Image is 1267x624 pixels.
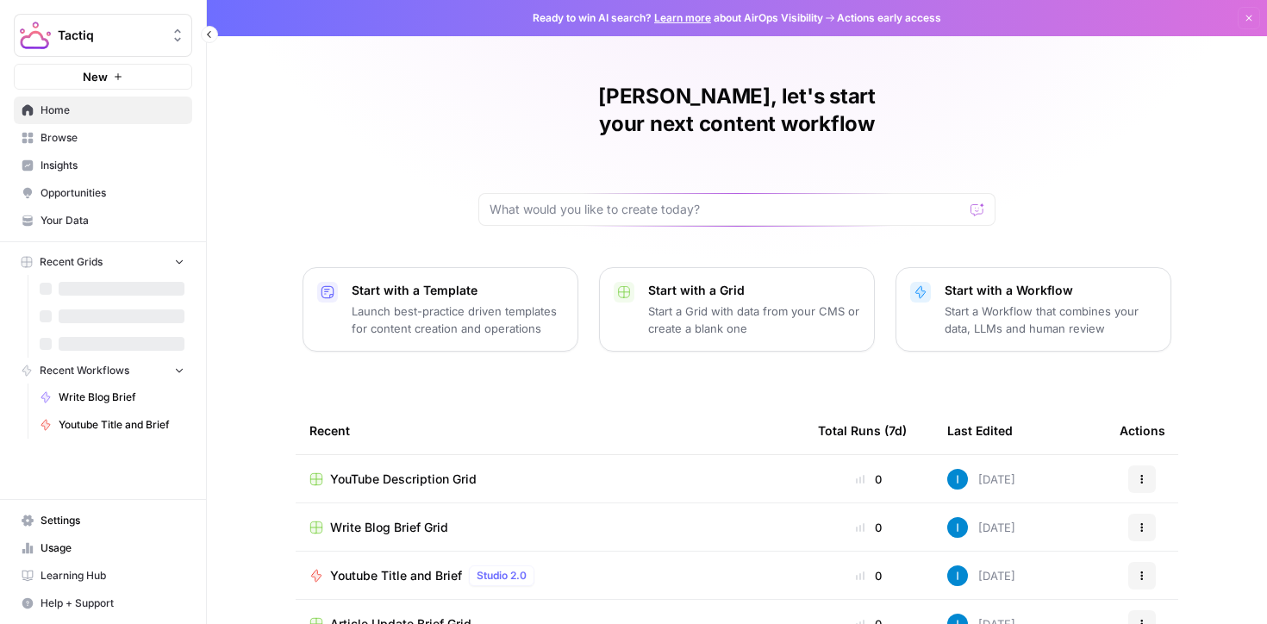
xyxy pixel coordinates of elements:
[352,303,564,337] p: Launch best-practice driven templates for content creation and operations
[947,517,968,538] img: 9c214t0f3b5geutttef12cxkr8cb
[648,303,860,337] p: Start a Grid with data from your CMS or create a blank one
[41,568,184,583] span: Learning Hub
[59,390,184,405] span: Write Blog Brief
[14,14,192,57] button: Workspace: Tactiq
[945,303,1157,337] p: Start a Workflow that combines your data, LLMs and human review
[14,249,192,275] button: Recent Grids
[330,519,448,536] span: Write Blog Brief Grid
[478,83,995,138] h1: [PERSON_NAME], let's start your next content workflow
[309,565,790,586] a: Youtube Title and BriefStudio 2.0
[20,20,51,51] img: Tactiq Logo
[32,384,192,411] a: Write Blog Brief
[32,411,192,439] a: Youtube Title and Brief
[14,562,192,590] a: Learning Hub
[818,567,920,584] div: 0
[14,507,192,534] a: Settings
[14,64,192,90] button: New
[41,596,184,611] span: Help + Support
[947,469,968,490] img: 9c214t0f3b5geutttef12cxkr8cb
[41,213,184,228] span: Your Data
[947,565,968,586] img: 9c214t0f3b5geutttef12cxkr8cb
[309,471,790,488] a: YouTube Description Grid
[837,10,941,26] span: Actions early access
[14,207,192,234] a: Your Data
[947,407,1013,454] div: Last Edited
[352,282,564,299] p: Start with a Template
[947,565,1015,586] div: [DATE]
[947,517,1015,538] div: [DATE]
[818,407,907,454] div: Total Runs (7d)
[896,267,1171,352] button: Start with a WorkflowStart a Workflow that combines your data, LLMs and human review
[14,179,192,207] a: Opportunities
[309,407,790,454] div: Recent
[309,519,790,536] a: Write Blog Brief Grid
[41,103,184,118] span: Home
[477,568,527,583] span: Studio 2.0
[41,185,184,201] span: Opportunities
[41,513,184,528] span: Settings
[14,152,192,179] a: Insights
[41,540,184,556] span: Usage
[41,158,184,173] span: Insights
[83,68,108,85] span: New
[59,417,184,433] span: Youtube Title and Brief
[945,282,1157,299] p: Start with a Workflow
[14,534,192,562] a: Usage
[14,124,192,152] a: Browse
[599,267,875,352] button: Start with a GridStart a Grid with data from your CMS or create a blank one
[1120,407,1165,454] div: Actions
[330,471,477,488] span: YouTube Description Grid
[818,519,920,536] div: 0
[14,358,192,384] button: Recent Workflows
[14,590,192,617] button: Help + Support
[14,97,192,124] a: Home
[40,254,103,270] span: Recent Grids
[533,10,823,26] span: Ready to win AI search? about AirOps Visibility
[947,469,1015,490] div: [DATE]
[330,567,462,584] span: Youtube Title and Brief
[654,11,711,24] a: Learn more
[40,363,129,378] span: Recent Workflows
[58,27,162,44] span: Tactiq
[818,471,920,488] div: 0
[648,282,860,299] p: Start with a Grid
[303,267,578,352] button: Start with a TemplateLaunch best-practice driven templates for content creation and operations
[41,130,184,146] span: Browse
[490,201,964,218] input: What would you like to create today?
